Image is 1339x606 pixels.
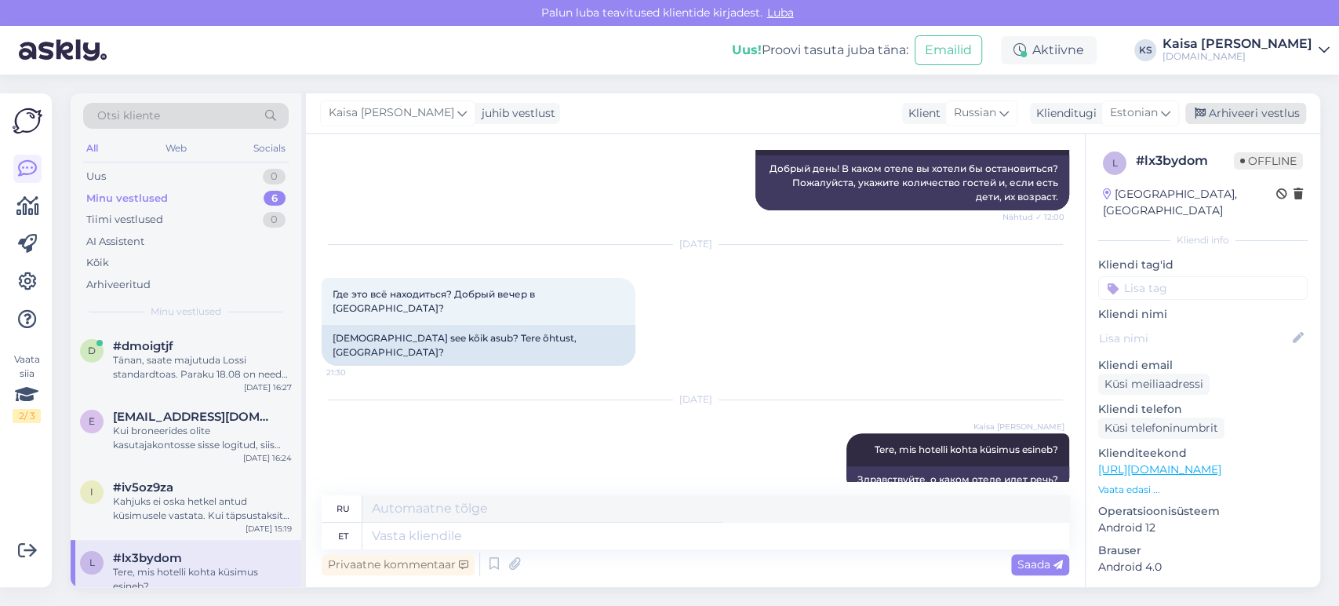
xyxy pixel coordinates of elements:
p: Klienditeekond [1098,445,1308,462]
span: #dmoigtjf [113,339,173,353]
p: Kliendi email [1098,357,1308,374]
span: Russian [954,104,996,122]
span: #lx3bydom [113,551,182,565]
div: Kahjuks ei oska hetkel antud küsimusele vastata. Kui täpsustaksite kuupäevi ning tooksite välja, ... [113,495,292,523]
span: i [90,486,93,498]
div: Kui broneerides olite kasutajakontosse sisse logitud, siis peaksid broneeringud kasutajakonto all... [113,424,292,452]
div: Socials [250,138,289,159]
div: [GEOGRAPHIC_DATA], [GEOGRAPHIC_DATA] [1103,186,1276,219]
a: Kaisa [PERSON_NAME][DOMAIN_NAME] [1163,38,1330,63]
div: [DATE] 16:27 [244,381,292,393]
div: juhib vestlust [475,105,555,122]
span: Otsi kliente [97,108,160,124]
p: Vaata edasi ... [1098,483,1308,497]
div: Tere, mis hotelli kohta küsimus esineb? [113,565,292,593]
div: [DATE] [322,392,1069,407]
div: AI Assistent [86,234,144,250]
div: Vaata siia [13,352,41,423]
p: Android 12 [1098,520,1308,536]
div: All [83,138,101,159]
span: l [89,557,95,568]
img: Askly Logo [13,106,42,136]
div: 6 [264,191,286,206]
span: 21:30 [326,367,385,378]
p: Kliendi nimi [1098,306,1308,323]
div: Proovi tasuta juba täna: [732,41,908,60]
input: Lisa nimi [1099,330,1290,347]
p: Kliendi tag'id [1098,257,1308,273]
div: Kliendi info [1098,233,1308,247]
span: #iv5oz9za [113,480,173,495]
div: Minu vestlused [86,191,168,206]
div: Klient [902,105,941,122]
div: [DOMAIN_NAME] [1163,50,1312,63]
p: Operatsioonisüsteem [1098,503,1308,520]
a: [URL][DOMAIN_NAME] [1098,462,1221,476]
div: Web [162,138,190,159]
div: ru [337,495,350,522]
div: 0 [263,212,286,228]
div: Küsi telefoninumbrit [1098,418,1224,439]
div: Uus [86,169,106,184]
span: Offline [1234,152,1303,170]
div: [DATE] 15:19 [246,523,292,535]
div: Kõik [86,255,109,271]
button: Emailid [915,35,982,65]
b: Uus! [732,42,762,57]
div: # lx3bydom [1136,151,1234,170]
div: Здравствуйте, о каком отеле идет речь? [846,466,1069,493]
div: Tiimi vestlused [86,212,163,228]
div: Tänan, saate majutuda Lossi standardtoas. Paraku 18.08 on need väljamüüdud, kuid klikkides kalend... [113,353,292,381]
div: et [338,523,348,549]
span: Estonian [1110,104,1158,122]
span: enelyaakel@gmail.com [113,410,276,424]
span: d [88,345,96,356]
span: e [89,415,95,427]
span: Saada [1017,557,1063,571]
div: KS [1134,39,1156,61]
div: Klienditugi [1030,105,1097,122]
div: [DEMOGRAPHIC_DATA] see kõik asub? Tere õhtust, [GEOGRAPHIC_DATA]? [322,325,635,366]
p: Brauser [1098,542,1308,559]
div: [DATE] 16:24 [243,452,292,464]
p: Kliendi telefon [1098,401,1308,418]
p: Android 4.0 [1098,559,1308,575]
div: Arhiveeritud [86,277,151,293]
span: Luba [762,5,799,20]
span: Kaisa [PERSON_NAME] [973,421,1064,433]
span: Kaisa [PERSON_NAME] [329,104,454,122]
div: 0 [263,169,286,184]
div: Privaatne kommentaar [322,554,475,575]
div: Aktiivne [1001,36,1097,64]
span: Minu vestlused [151,305,221,319]
div: Добрый день! В каком отеле вы хотели бы остановиться? Пожалуйста, укажите количество гостей и, ес... [755,155,1069,210]
span: Tere, mis hotelli kohta küsimus esineb? [875,444,1058,455]
div: Arhiveeri vestlus [1185,103,1306,124]
span: l [1112,157,1118,169]
span: Nähtud ✓ 12:00 [1002,211,1064,223]
div: [DATE] [322,237,1069,251]
div: 2 / 3 [13,409,41,423]
div: Kaisa [PERSON_NAME] [1163,38,1312,50]
input: Lisa tag [1098,276,1308,300]
div: Küsi meiliaadressi [1098,374,1210,395]
span: Где это всё находиться? Добрый вечер в [GEOGRAPHIC_DATA]? [333,288,537,314]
